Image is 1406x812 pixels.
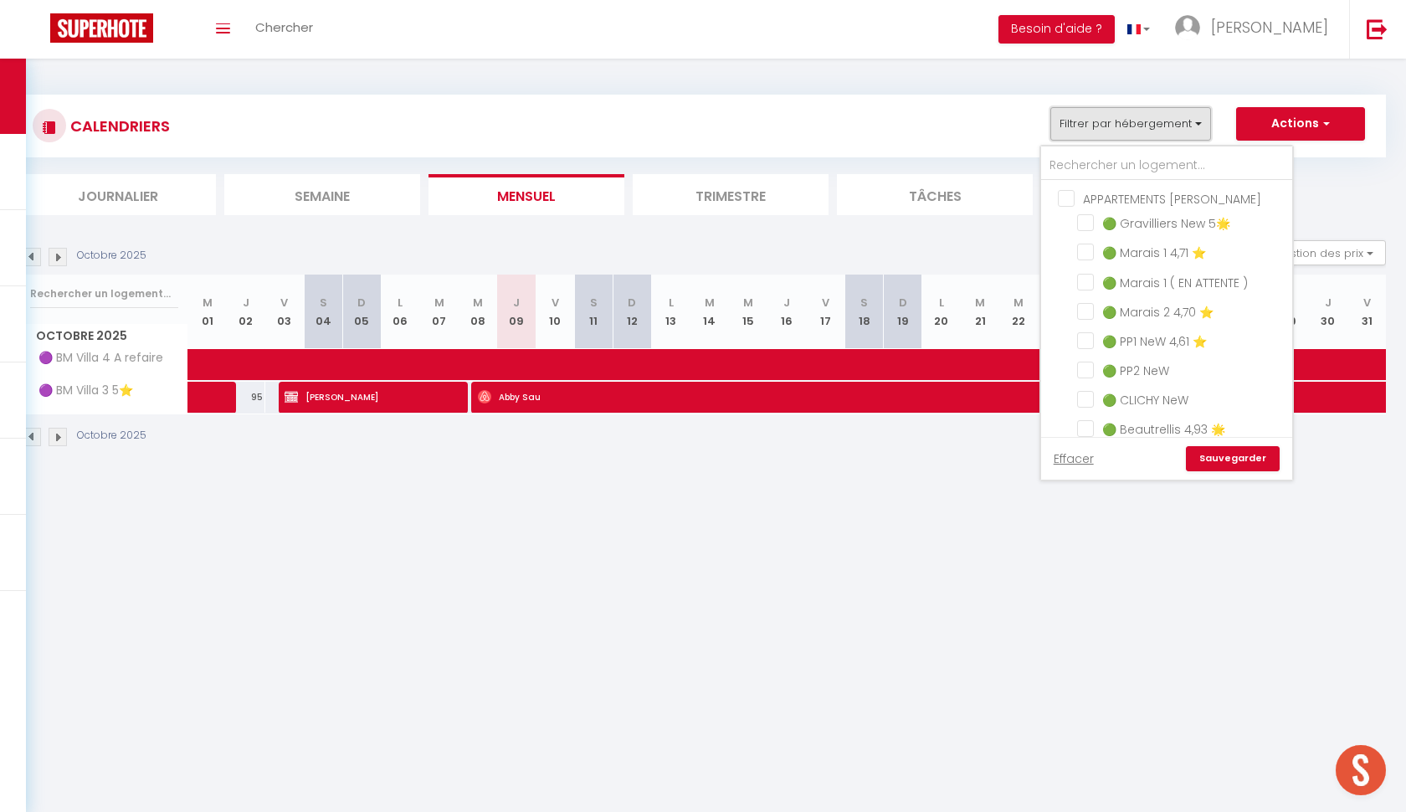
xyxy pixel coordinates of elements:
img: ... [1175,15,1200,40]
abbr: D [357,295,366,311]
abbr: D [628,295,636,311]
span: [PERSON_NAME] [285,381,423,413]
abbr: J [783,295,790,311]
abbr: J [1325,295,1332,311]
th: 09 [497,275,536,349]
button: Filtrer par hébergement [1050,107,1211,141]
abbr: M [705,295,715,311]
p: Octobre 2025 [77,248,146,264]
img: logout [1367,18,1388,39]
abbr: S [320,295,327,311]
th: 14 [690,275,729,349]
li: Trimestre [633,174,829,215]
abbr: M [1013,295,1024,311]
abbr: D [899,295,907,311]
abbr: M [434,295,444,311]
div: Ouvrir le chat [1336,745,1386,795]
input: Rechercher un logement... [30,279,178,309]
th: 20 [922,275,961,349]
th: 15 [729,275,767,349]
button: Besoin d'aide ? [998,15,1115,44]
th: 17 [806,275,844,349]
li: Journalier [20,174,216,215]
span: 🟢 PP1 NeW 4,61 ⭐️ [1102,333,1207,350]
abbr: M [473,295,483,311]
th: 16 [767,275,806,349]
abbr: V [552,295,559,311]
th: 07 [420,275,459,349]
span: 🟣 BM Villa 3 5⭐️ [23,382,137,400]
span: Octobre 2025 [21,324,187,348]
input: Rechercher un logement... [1041,151,1292,181]
abbr: J [513,295,520,311]
th: 19 [884,275,922,349]
button: Gestion des prix [1261,240,1386,265]
th: 05 [342,275,381,349]
abbr: S [590,295,598,311]
div: 95 [227,382,265,413]
th: 31 [1347,275,1386,349]
p: Octobre 2025 [77,428,146,444]
th: 18 [844,275,883,349]
th: 12 [613,275,651,349]
a: Sauvegarder [1186,446,1280,471]
span: [PERSON_NAME] [1211,17,1328,38]
abbr: V [280,295,288,311]
h3: CALENDRIERS [66,107,170,145]
span: 🟢 Marais 1 ( EN ATTENTE ) [1102,275,1248,291]
th: 30 [1308,275,1347,349]
th: 08 [459,275,497,349]
li: Tâches [837,174,1033,215]
th: 21 [961,275,999,349]
img: Super Booking [50,13,153,43]
li: Semaine [224,174,420,215]
abbr: V [1363,295,1371,311]
span: Chercher [255,18,313,36]
abbr: M [975,295,985,311]
div: Filtrer par hébergement [1039,145,1294,481]
th: 04 [304,275,342,349]
th: 02 [227,275,265,349]
span: 🟢 Marais 2 4,70 ⭐️ [1102,304,1214,321]
a: Effacer [1054,450,1094,468]
th: 22 [999,275,1038,349]
li: Mensuel [428,174,624,215]
th: 13 [652,275,690,349]
th: 03 [265,275,304,349]
th: 06 [381,275,419,349]
span: 🟣 BM Villa 4 A refaire [23,349,167,367]
abbr: J [243,295,249,311]
abbr: S [860,295,868,311]
th: 23 [1038,275,1076,349]
abbr: V [822,295,829,311]
abbr: M [743,295,753,311]
abbr: L [939,295,944,311]
th: 10 [536,275,574,349]
abbr: L [669,295,674,311]
abbr: M [203,295,213,311]
button: Actions [1236,107,1365,141]
th: 11 [574,275,613,349]
th: 01 [188,275,227,349]
abbr: L [398,295,403,311]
